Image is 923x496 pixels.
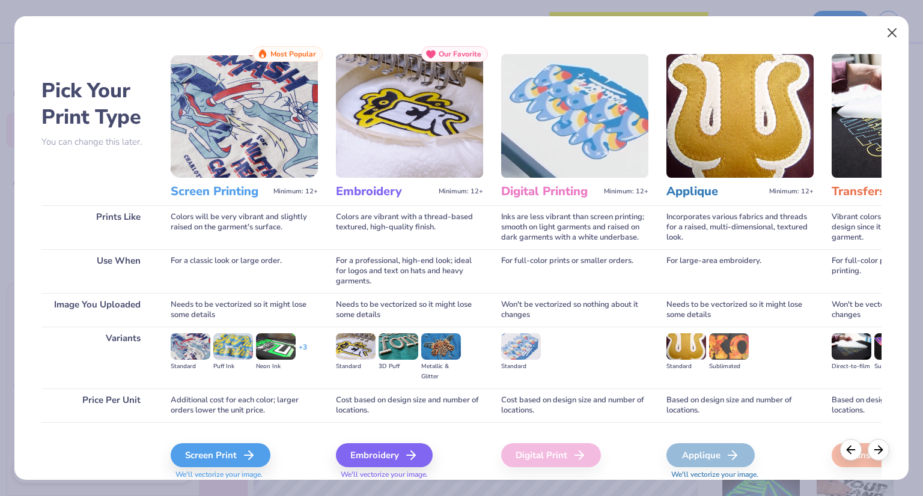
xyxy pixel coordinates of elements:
div: Embroidery [336,443,433,467]
img: Sublimated [709,333,749,360]
div: Won't be vectorized so nothing about it changes [501,293,648,327]
div: Price Per Unit [41,389,153,422]
div: Applique [666,443,755,467]
img: Applique [666,54,814,178]
div: Colors are vibrant with a thread-based textured, high-quality finish. [336,205,483,249]
div: Image You Uploaded [41,293,153,327]
p: You can change this later. [41,137,153,147]
img: Puff Ink [213,333,253,360]
div: Needs to be vectorized so it might lose some details [336,293,483,327]
img: Standard [666,333,706,360]
div: For a classic look or large order. [171,249,318,293]
div: Transfers [832,443,920,467]
div: Standard [171,361,210,372]
img: Standard [501,333,541,360]
div: Puff Ink [213,361,253,372]
div: Needs to be vectorized so it might lose some details [666,293,814,327]
span: We'll vectorize your image. [336,470,483,480]
img: Supacolor [874,333,914,360]
span: Minimum: 12+ [769,187,814,196]
div: Standard [666,361,706,372]
div: Digital Print [501,443,601,467]
span: Minimum: 12+ [604,187,648,196]
span: Our Favorite [439,50,481,58]
img: Digital Printing [501,54,648,178]
div: Sublimated [709,361,749,372]
img: Standard [171,333,210,360]
div: For full-color prints or smaller orders. [501,249,648,293]
div: Standard [336,361,376,372]
img: Metallic & Glitter [421,333,461,360]
span: Minimum: 12+ [273,187,318,196]
h3: Screen Printing [171,184,269,199]
div: Needs to be vectorized so it might lose some details [171,293,318,327]
div: Prints Like [41,205,153,249]
div: Screen Print [171,443,270,467]
div: Based on design size and number of locations. [666,389,814,422]
span: We'll vectorize your image. [171,470,318,480]
h3: Embroidery [336,184,434,199]
img: Neon Ink [256,333,296,360]
img: Embroidery [336,54,483,178]
img: Direct-to-film [832,333,871,360]
h2: Pick Your Print Type [41,77,153,130]
div: For a professional, high-end look; ideal for logos and text on hats and heavy garments. [336,249,483,293]
img: 3D Puff [379,333,418,360]
div: + 3 [299,342,307,363]
img: Standard [336,333,376,360]
span: Most Popular [270,50,316,58]
img: Screen Printing [171,54,318,178]
div: Metallic & Glitter [421,361,461,382]
div: Incorporates various fabrics and threads for a raised, multi-dimensional, textured look. [666,205,814,249]
button: Close [881,22,904,44]
div: 3D Puff [379,361,418,372]
div: Cost based on design size and number of locations. [501,389,648,422]
div: Additional cost for each color; larger orders lower the unit price. [171,389,318,422]
div: Variants [41,327,153,389]
div: Cost based on design size and number of locations. [336,389,483,422]
div: Standard [501,361,541,372]
div: Direct-to-film [832,361,871,372]
div: Neon Ink [256,361,296,372]
div: Colors will be very vibrant and slightly raised on the garment's surface. [171,205,318,249]
div: Inks are less vibrant than screen printing; smooth on light garments and raised on dark garments ... [501,205,648,249]
div: Use When [41,249,153,293]
span: Minimum: 12+ [439,187,483,196]
div: For large-area embroidery. [666,249,814,293]
h3: Applique [666,184,764,199]
span: We'll vectorize your image. [666,470,814,480]
h3: Digital Printing [501,184,599,199]
div: Supacolor [874,361,914,372]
